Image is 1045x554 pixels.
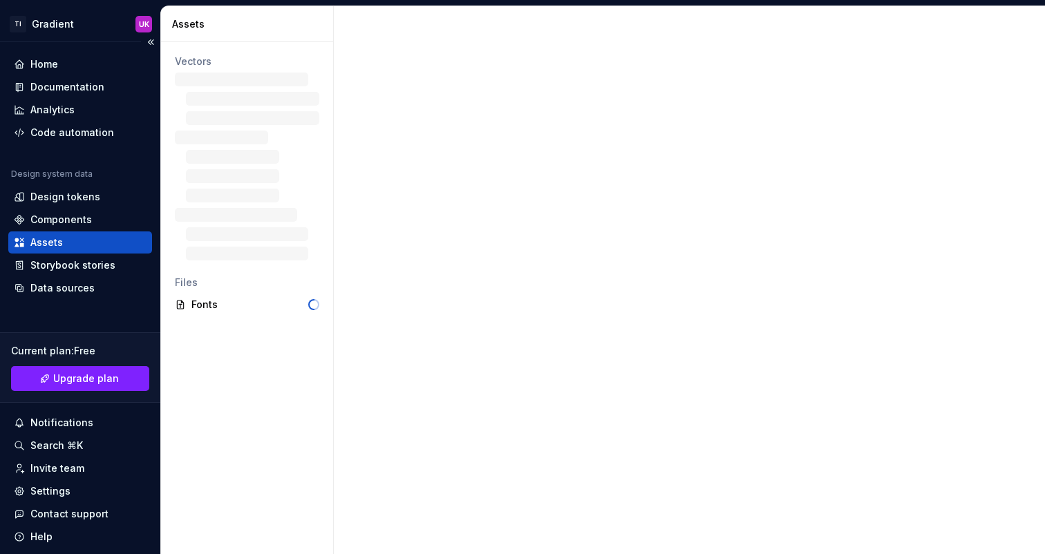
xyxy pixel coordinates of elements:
[32,17,74,31] div: Gradient
[8,412,152,434] button: Notifications
[8,480,152,502] a: Settings
[30,258,115,272] div: Storybook stories
[8,434,152,457] button: Search ⌘K
[8,457,152,479] a: Invite team
[8,254,152,276] a: Storybook stories
[30,190,100,204] div: Design tokens
[30,57,58,71] div: Home
[30,484,70,498] div: Settings
[175,55,319,68] div: Vectors
[8,209,152,231] a: Components
[8,53,152,75] a: Home
[30,80,104,94] div: Documentation
[30,507,109,521] div: Contact support
[30,213,92,227] div: Components
[169,294,325,316] a: Fonts
[11,169,93,180] div: Design system data
[8,231,152,254] a: Assets
[191,298,308,312] div: Fonts
[30,126,114,140] div: Code automation
[175,276,319,289] div: Files
[30,439,83,452] div: Search ⌘K
[8,186,152,208] a: Design tokens
[53,372,119,385] span: Upgrade plan
[8,277,152,299] a: Data sources
[3,9,158,39] button: TIGradientUK
[10,16,26,32] div: TI
[30,530,53,544] div: Help
[141,32,160,52] button: Collapse sidebar
[11,366,149,391] button: Upgrade plan
[11,344,149,358] div: Current plan : Free
[8,503,152,525] button: Contact support
[8,122,152,144] a: Code automation
[8,526,152,548] button: Help
[30,103,75,117] div: Analytics
[30,416,93,430] div: Notifications
[30,236,63,249] div: Assets
[30,461,84,475] div: Invite team
[30,281,95,295] div: Data sources
[8,99,152,121] a: Analytics
[8,76,152,98] a: Documentation
[172,17,328,31] div: Assets
[139,19,149,30] div: UK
